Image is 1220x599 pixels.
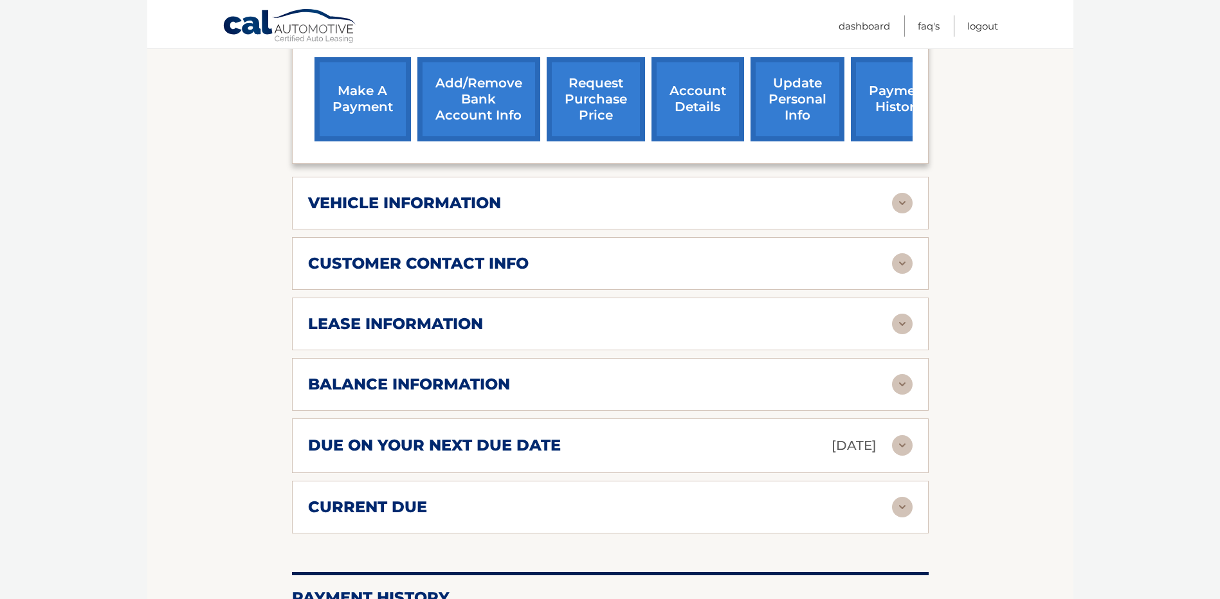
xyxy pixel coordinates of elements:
[308,497,427,517] h2: current due
[892,435,913,456] img: accordion-rest.svg
[308,314,483,334] h2: lease information
[967,15,998,37] a: Logout
[892,497,913,517] img: accordion-rest.svg
[851,57,947,141] a: payment history
[892,193,913,213] img: accordion-rest.svg
[892,374,913,395] img: accordion-rest.svg
[892,314,913,334] img: accordion-rest.svg
[651,57,744,141] a: account details
[308,375,510,394] h2: balance information
[417,57,540,141] a: Add/Remove bank account info
[751,57,844,141] a: update personal info
[308,254,529,273] h2: customer contact info
[314,57,411,141] a: make a payment
[839,15,890,37] a: Dashboard
[892,253,913,274] img: accordion-rest.svg
[308,436,561,455] h2: due on your next due date
[832,434,877,457] p: [DATE]
[223,8,358,46] a: Cal Automotive
[547,57,645,141] a: request purchase price
[308,193,501,213] h2: vehicle information
[918,15,940,37] a: FAQ's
